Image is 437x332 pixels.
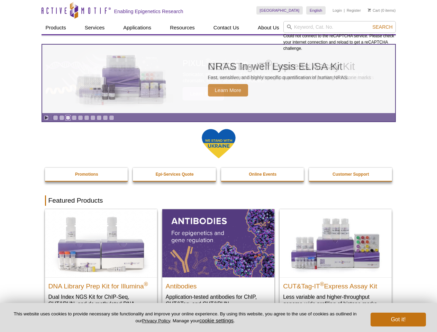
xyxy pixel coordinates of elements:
[142,318,170,323] a: Privacy Policy
[306,6,326,15] a: English
[11,311,359,324] p: This website uses cookies to provide necessary site functionality and improve your online experie...
[70,55,173,103] img: NRAS In-well Lysis ELISA Kit
[90,115,95,120] a: Go to slide 7
[84,115,89,120] a: Go to slide 6
[65,115,71,120] a: Go to slide 3
[42,45,395,113] a: NRAS In-well Lysis ELISA Kit NRAS In-well Lysis ELISA Kit Fast, sensitive, and highly specific qu...
[44,115,49,120] a: Toggle autoplay
[283,21,396,33] input: Keyword, Cat. No.
[256,6,303,15] a: [GEOGRAPHIC_DATA]
[368,8,380,13] a: Cart
[201,128,236,159] img: We Stand With Ukraine
[283,293,388,307] p: Less variable and higher-throughput genome-wide profiling of histone marks​.
[119,21,155,34] a: Applications
[309,168,393,181] a: Customer Support
[370,24,394,30] button: Search
[144,281,148,287] sup: ®
[208,74,349,81] p: Fast, sensitive, and highly specific quantification of human NRAS.
[280,209,392,314] a: CUT&Tag-IT® Express Assay Kit CUT&Tag-IT®Express Assay Kit Less variable and higher-throughput ge...
[72,115,77,120] a: Go to slide 4
[109,115,114,120] a: Go to slide 10
[53,115,58,120] a: Go to slide 1
[42,45,395,113] article: NRAS In-well Lysis ELISA Kit
[372,24,392,30] span: Search
[333,172,369,177] strong: Customer Support
[333,8,342,13] a: Login
[81,21,109,34] a: Services
[103,115,108,120] a: Go to slide 9
[166,21,199,34] a: Resources
[156,172,194,177] strong: Epi-Services Quote
[166,293,271,307] p: Application-tested antibodies for ChIP, CUT&Tag, and CUT&RUN.
[45,168,129,181] a: Promotions
[59,115,64,120] a: Go to slide 2
[162,209,274,277] img: All Antibodies
[283,279,388,290] h2: CUT&Tag-IT Express Assay Kit
[97,115,102,120] a: Go to slide 8
[283,21,396,52] div: Could not connect to the reCAPTCHA service. Please check your internet connection and reload to g...
[75,172,98,177] strong: Promotions
[42,21,70,34] a: Products
[45,209,157,277] img: DNA Library Prep Kit for Illumina
[344,6,345,15] li: |
[166,279,271,290] h2: Antibodies
[48,279,154,290] h2: DNA Library Prep Kit for Illumina
[45,209,157,321] a: DNA Library Prep Kit for Illumina DNA Library Prep Kit for Illumina® Dual Index NGS Kit for ChIP-...
[347,8,361,13] a: Register
[368,8,371,12] img: Your Cart
[133,168,217,181] a: Epi-Services Quote
[48,293,154,314] p: Dual Index NGS Kit for ChIP-Seq, CUT&RUN, and ds methylated DNA assays.
[78,115,83,120] a: Go to slide 5
[280,209,392,277] img: CUT&Tag-IT® Express Assay Kit
[368,6,396,15] li: (0 items)
[254,21,283,34] a: About Us
[208,84,248,96] span: Learn More
[371,313,426,326] button: Got it!
[221,168,305,181] a: Online Events
[320,281,324,287] sup: ®
[162,209,274,314] a: All Antibodies Antibodies Application-tested antibodies for ChIP, CUT&Tag, and CUT&RUN.
[208,61,349,72] h2: NRAS In-well Lysis ELISA Kit
[199,317,234,323] button: cookie settings
[114,8,183,15] h2: Enabling Epigenetics Research
[209,21,243,34] a: Contact Us
[45,195,392,206] h2: Featured Products
[249,172,276,177] strong: Online Events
